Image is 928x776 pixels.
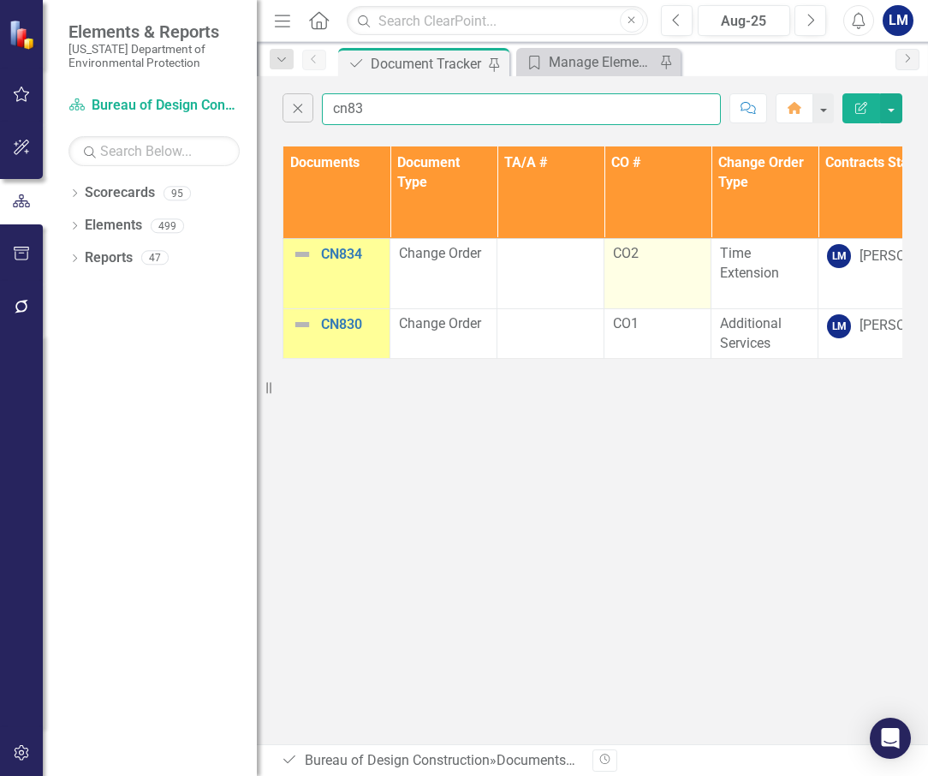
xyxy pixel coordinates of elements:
[281,751,580,771] div: » »
[720,245,779,281] span: Time Extension
[870,718,911,759] div: Open Intercom Messenger
[68,21,240,42] span: Elements & Reports
[85,248,133,268] a: Reports
[321,317,381,332] a: CN830
[68,42,240,70] small: [US_STATE] Department of Environmental Protection
[68,136,240,166] input: Search Below...
[818,239,925,309] td: Double-Click to Edit
[390,239,497,309] td: Double-Click to Edit
[711,308,818,359] td: Double-Click to Edit
[711,239,818,309] td: Double-Click to Edit
[305,752,490,768] a: Bureau of Design Construction
[390,308,497,359] td: Double-Click to Edit
[85,183,155,203] a: Scorecards
[164,186,191,200] div: 95
[827,244,851,268] div: LM
[720,315,782,351] span: Additional Services
[141,251,169,266] div: 47
[347,6,648,36] input: Search ClearPoint...
[497,752,575,768] a: Documents
[497,239,604,309] td: Double-Click to Edit
[604,239,711,309] td: Double-Click to Edit
[613,244,702,264] p: CO2
[399,315,481,331] span: Change Order
[322,93,721,125] input: Find in Document Tracker...
[818,308,925,359] td: Double-Click to Edit
[283,308,390,359] td: Double-Click to Edit Right Click for Context Menu
[321,247,381,262] a: CN834
[399,245,481,261] span: Change Order
[604,308,711,359] td: Double-Click to Edit
[704,11,784,32] div: Aug-25
[827,314,851,338] div: LM
[292,314,312,335] img: Not Defined
[292,244,312,265] img: Not Defined
[68,96,240,116] a: Bureau of Design Construction
[85,216,142,236] a: Elements
[283,239,390,309] td: Double-Click to Edit Right Click for Context Menu
[883,5,913,36] button: LM
[371,53,484,75] div: Document Tracker
[151,218,184,233] div: 499
[613,314,702,334] p: CO1
[9,20,39,50] img: ClearPoint Strategy
[521,51,655,73] a: Manage Elements
[497,308,604,359] td: Double-Click to Edit
[698,5,790,36] button: Aug-25
[549,51,655,73] div: Manage Elements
